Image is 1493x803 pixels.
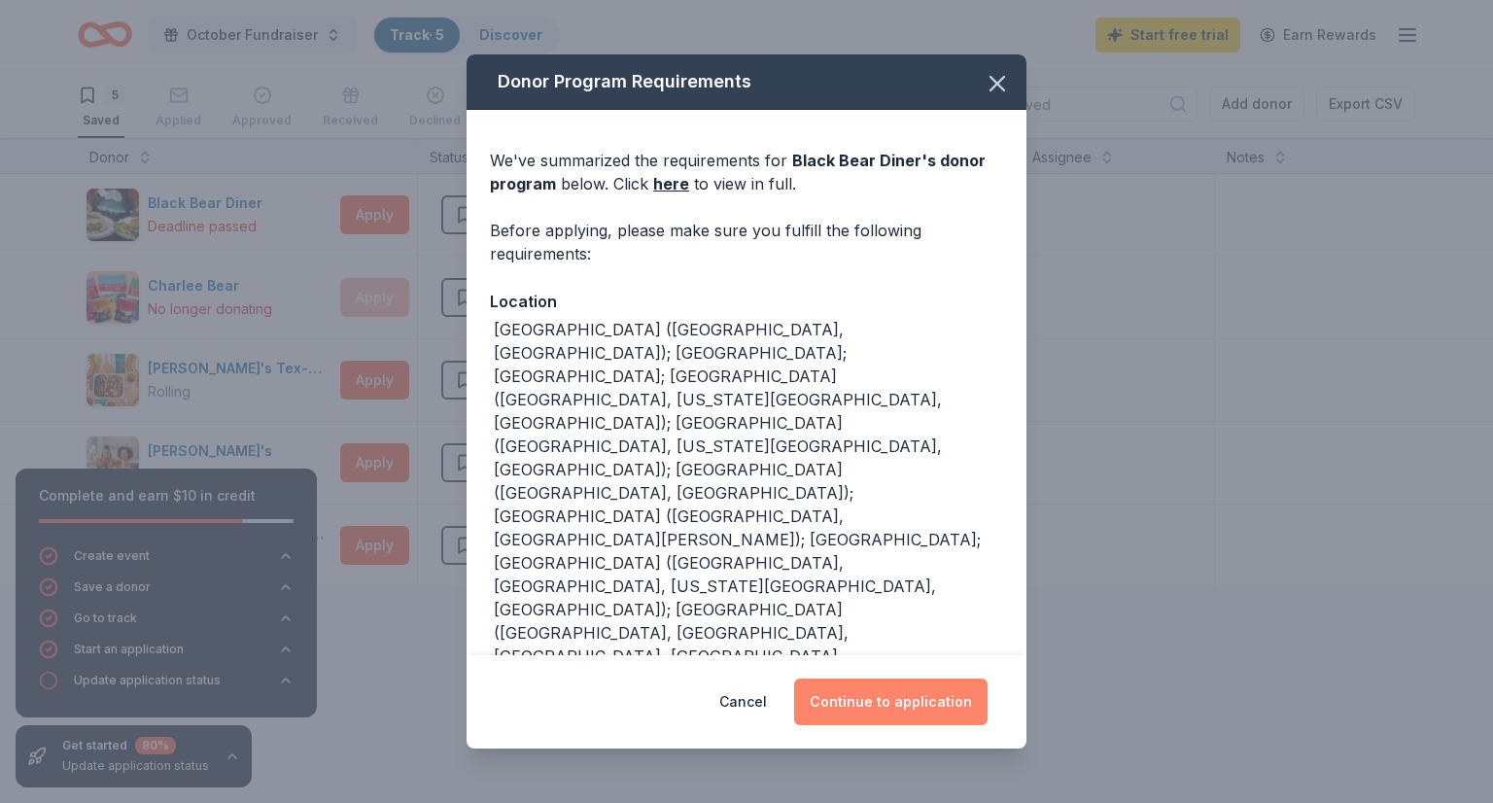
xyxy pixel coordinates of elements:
[490,219,1003,265] div: Before applying, please make sure you fulfill the following requirements:
[490,289,1003,314] div: Location
[490,149,1003,195] div: We've summarized the requirements for below. Click to view in full.
[794,679,988,725] button: Continue to application
[467,54,1026,110] div: Donor Program Requirements
[719,679,767,725] button: Cancel
[653,172,689,195] a: here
